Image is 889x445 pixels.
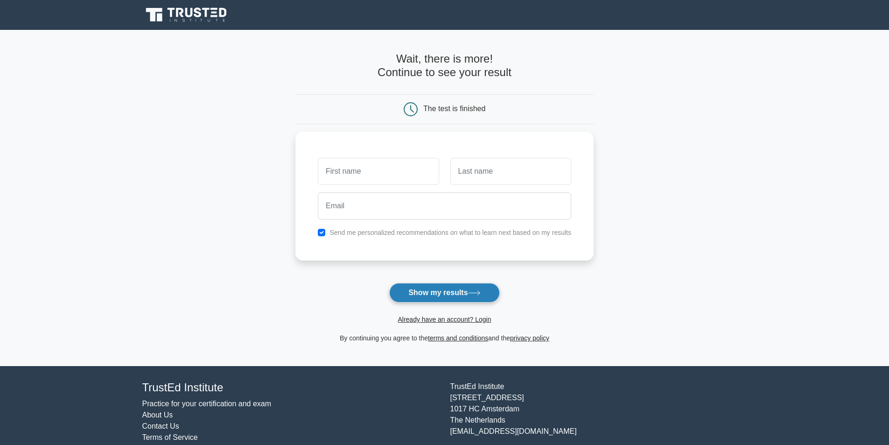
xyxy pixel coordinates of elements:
a: Practice for your certification and exam [142,400,272,408]
h4: TrustEd Institute [142,381,439,395]
input: Email [318,192,571,219]
a: privacy policy [510,334,549,342]
a: Already have an account? Login [398,316,491,323]
a: Terms of Service [142,433,198,441]
div: The test is finished [423,105,485,113]
a: terms and conditions [428,334,488,342]
label: Send me personalized recommendations on what to learn next based on my results [329,229,571,236]
input: First name [318,158,439,185]
h4: Wait, there is more! Continue to see your result [295,52,594,79]
a: About Us [142,411,173,419]
button: Show my results [389,283,499,303]
input: Last name [450,158,571,185]
div: By continuing you agree to the and the [290,332,599,344]
a: Contact Us [142,422,179,430]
